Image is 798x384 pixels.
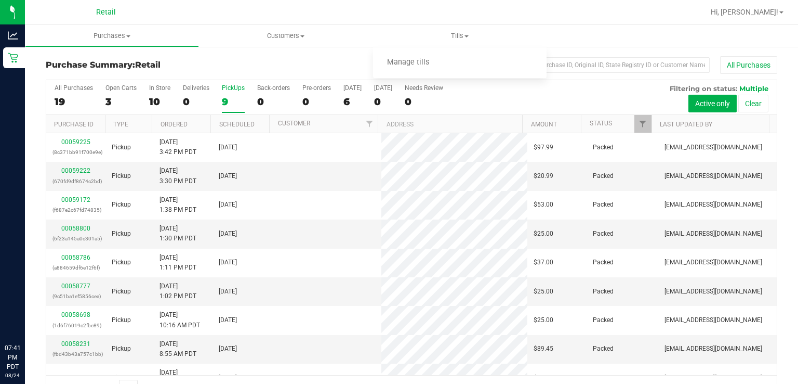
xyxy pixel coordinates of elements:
[159,137,196,157] span: [DATE] 3:42 PM PDT
[105,84,137,92] div: Open Carts
[664,143,762,152] span: [EMAIL_ADDRESS][DOMAIN_NAME]
[534,287,553,297] span: $25.00
[61,311,90,318] a: 00058698
[361,115,378,133] a: Filter
[112,229,131,239] span: Pickup
[373,25,547,47] a: Tills Manage tills
[112,373,131,383] span: Pickup
[593,171,614,181] span: Packed
[199,31,373,41] span: Customers
[739,84,768,93] span: Multiple
[112,258,131,267] span: Pickup
[534,258,553,267] span: $37.00
[502,57,710,73] input: Search Purchase ID, Original ID, State Registry ID or Customer Name...
[52,263,99,273] p: (a884659df6e12f6f)
[149,84,170,92] div: In Store
[135,60,161,70] span: Retail
[219,258,237,267] span: [DATE]
[593,315,614,325] span: Packed
[302,96,331,108] div: 0
[278,120,310,127] a: Customer
[183,84,209,92] div: Deliveries
[534,315,553,325] span: $25.00
[219,315,237,325] span: [DATE]
[159,281,196,301] span: [DATE] 1:02 PM PDT
[159,310,200,330] span: [DATE] 10:16 AM PDT
[8,53,18,63] inline-svg: Retail
[664,171,762,181] span: [EMAIL_ADDRESS][DOMAIN_NAME]
[378,115,522,133] th: Address
[664,229,762,239] span: [EMAIL_ADDRESS][DOMAIN_NAME]
[112,200,131,210] span: Pickup
[112,287,131,297] span: Pickup
[593,258,614,267] span: Packed
[10,301,42,332] iframe: Resource center
[52,176,99,186] p: (670fd9df8674c2bd)
[219,121,255,128] a: Scheduled
[302,84,331,92] div: Pre-orders
[593,200,614,210] span: Packed
[593,287,614,297] span: Packed
[534,171,553,181] span: $20.99
[199,25,373,47] a: Customers
[670,84,737,93] span: Filtering on status:
[112,143,131,152] span: Pickup
[373,58,443,67] span: Manage tills
[534,344,553,354] span: $89.45
[593,344,614,354] span: Packed
[61,283,90,290] a: 00058777
[5,343,20,372] p: 07:41 PM PDT
[664,258,762,267] span: [EMAIL_ADDRESS][DOMAIN_NAME]
[61,374,90,381] a: 00056957
[54,121,94,128] a: Purchase ID
[161,121,188,128] a: Ordered
[52,349,99,359] p: (fbd43b43a757c1bb)
[61,138,90,146] a: 00059225
[222,96,245,108] div: 9
[113,121,128,128] a: Type
[257,96,290,108] div: 0
[219,373,237,383] span: [DATE]
[720,56,777,74] button: All Purchases
[593,143,614,152] span: Packed
[219,200,237,210] span: [DATE]
[634,115,651,133] a: Filter
[159,339,196,359] span: [DATE] 8:55 AM PDT
[5,372,20,379] p: 08/24
[159,224,196,244] span: [DATE] 1:30 PM PDT
[149,96,170,108] div: 10
[711,8,778,16] span: Hi, [PERSON_NAME]!
[52,321,99,330] p: (1d6f76019c2fbe89)
[61,225,90,232] a: 00058800
[52,291,99,301] p: (9c51ba1ef5856cea)
[46,60,289,70] h3: Purchase Summary:
[222,84,245,92] div: PickUps
[61,196,90,203] a: 00059172
[374,84,392,92] div: [DATE]
[343,96,362,108] div: 6
[219,287,237,297] span: [DATE]
[25,31,198,41] span: Purchases
[25,25,199,47] a: Purchases
[52,234,99,244] p: (6f23a145a0c301a5)
[593,229,614,239] span: Packed
[52,205,99,215] p: (f687e2c67fd74835)
[664,373,762,383] span: [EMAIL_ADDRESS][DOMAIN_NAME]
[96,8,116,17] span: Retail
[738,95,768,112] button: Clear
[405,96,443,108] div: 0
[664,315,762,325] span: [EMAIL_ADDRESS][DOMAIN_NAME]
[373,31,547,41] span: Tills
[374,96,392,108] div: 0
[660,121,712,128] a: Last Updated By
[112,171,131,181] span: Pickup
[219,344,237,354] span: [DATE]
[112,344,131,354] span: Pickup
[534,143,553,152] span: $97.99
[55,96,93,108] div: 19
[52,147,99,157] p: (8c371bb91f700e9e)
[112,315,131,325] span: Pickup
[664,200,762,210] span: [EMAIL_ADDRESS][DOMAIN_NAME]
[534,200,553,210] span: $53.00
[534,229,553,239] span: $25.00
